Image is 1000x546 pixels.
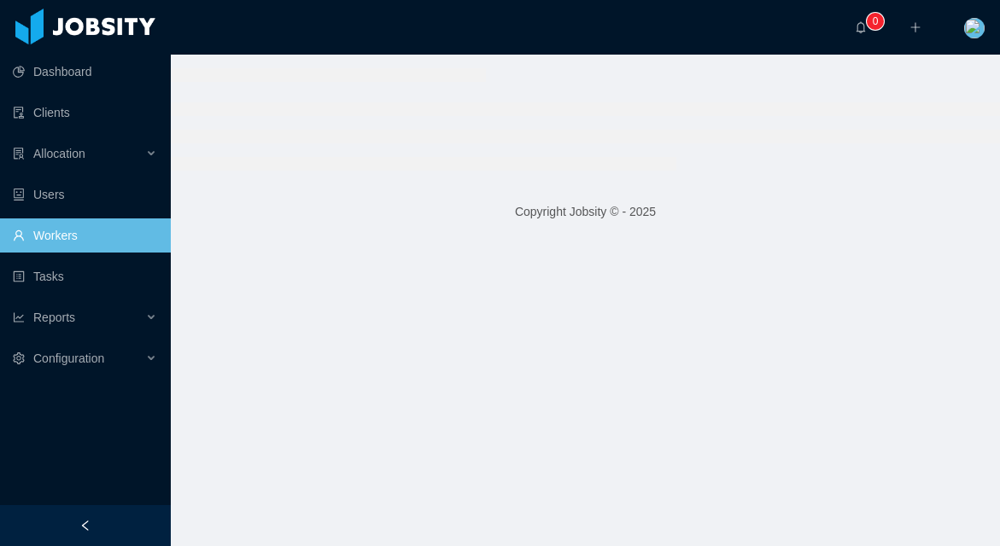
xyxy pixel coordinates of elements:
a: icon: profileTasks [13,259,157,293]
a: icon: userWorkers [13,218,157,253]
i: icon: setting [13,352,25,364]
i: icon: line-chart [13,311,25,323]
i: icon: plus [909,21,921,33]
i: icon: bell [855,21,867,33]
footer: Copyright Jobsity © - 2025 [171,183,1000,241]
i: icon: solution [13,148,25,160]
a: icon: robotUsers [13,177,157,212]
a: icon: pie-chartDashboard [13,55,157,89]
span: Allocation [33,147,85,160]
img: 1d261170-802c-11eb-b758-29106f463357_6063414d2c854.png [964,18,985,38]
a: icon: auditClients [13,96,157,130]
span: Configuration [33,351,104,365]
span: Reports [33,311,75,324]
sup: 0 [867,13,884,30]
